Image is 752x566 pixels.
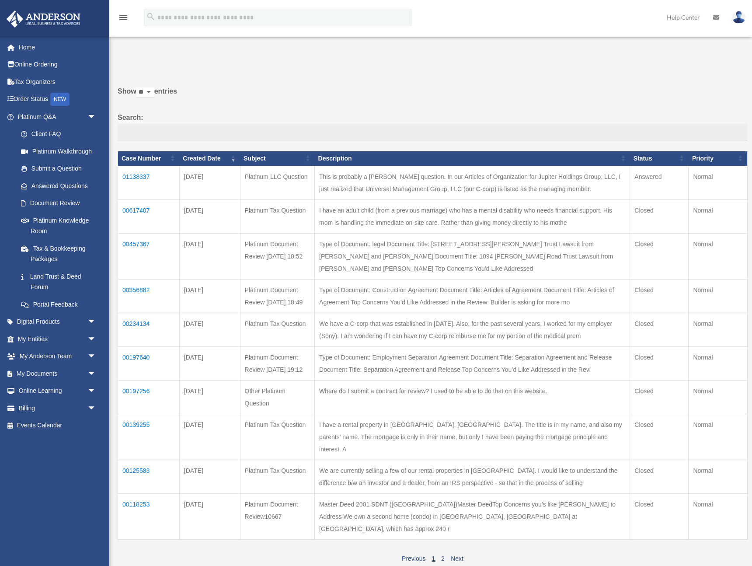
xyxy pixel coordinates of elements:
[118,151,180,166] th: Case Number: activate to sort column ascending
[315,151,630,166] th: Description: activate to sort column ascending
[240,313,314,346] td: Platinum Tax Question
[179,460,240,493] td: [DATE]
[315,414,630,460] td: I have a rental property in [GEOGRAPHIC_DATA], [GEOGRAPHIC_DATA]. The title is in my name, and al...
[6,91,109,108] a: Order StatusNEW
[146,12,156,21] i: search
[6,399,109,417] a: Billingarrow_drop_down
[179,380,240,414] td: [DATE]
[87,365,105,383] span: arrow_drop_down
[12,126,105,143] a: Client FAQ
[179,493,240,540] td: [DATE]
[6,348,109,365] a: My Anderson Teamarrow_drop_down
[240,460,314,493] td: Platinum Tax Question
[118,380,180,414] td: 00197256
[689,151,748,166] th: Priority: activate to sort column ascending
[118,493,180,540] td: 00118253
[689,346,748,380] td: Normal
[87,399,105,417] span: arrow_drop_down
[689,233,748,279] td: Normal
[12,296,105,313] a: Portal Feedback
[179,414,240,460] td: [DATE]
[50,93,70,106] div: NEW
[630,313,689,346] td: Closed
[630,199,689,233] td: Closed
[451,555,463,562] a: Next
[136,87,154,98] select: Showentries
[12,268,105,296] a: Land Trust & Deed Forum
[689,279,748,313] td: Normal
[315,346,630,380] td: Type of Document: Employment Separation Agreement Document Title: Separation Agreement and Releas...
[240,233,314,279] td: Platinum Document Review [DATE] 10:52
[12,177,101,195] a: Answered Questions
[118,85,748,106] label: Show entries
[240,380,314,414] td: Other Platinum Question
[6,382,109,400] a: Online Learningarrow_drop_down
[87,313,105,331] span: arrow_drop_down
[630,279,689,313] td: Closed
[240,166,314,199] td: Platinum LLC Question
[315,233,630,279] td: Type of Document: legal Document Title: [STREET_ADDRESS][PERSON_NAME] Trust Lawsuit from [PERSON_...
[689,493,748,540] td: Normal
[689,166,748,199] td: Normal
[240,346,314,380] td: Platinum Document Review [DATE] 19:12
[6,365,109,382] a: My Documentsarrow_drop_down
[240,199,314,233] td: Platinum Tax Question
[179,346,240,380] td: [DATE]
[87,330,105,348] span: arrow_drop_down
[12,143,105,160] a: Platinum Walkthrough
[6,73,109,91] a: Tax Organizers
[118,166,180,199] td: 01138337
[315,279,630,313] td: Type of Document: Construction Agreement Document Title: Articles of Agreement Document Title: Ar...
[689,414,748,460] td: Normal
[179,199,240,233] td: [DATE]
[179,233,240,279] td: [DATE]
[118,233,180,279] td: 00457367
[240,279,314,313] td: Platinum Document Review [DATE] 18:49
[87,382,105,400] span: arrow_drop_down
[315,493,630,540] td: Master Deed 2001 SDNT ([GEOGRAPHIC_DATA])Master DeedTop Concerns you's like [PERSON_NAME] to Addr...
[6,108,105,126] a: Platinum Q&Aarrow_drop_down
[6,38,109,56] a: Home
[630,493,689,540] td: Closed
[12,195,105,212] a: Document Review
[179,151,240,166] th: Created Date: activate to sort column ascending
[240,151,314,166] th: Subject: activate to sort column ascending
[732,11,745,24] img: User Pic
[315,460,630,493] td: We are currently selling a few of our rental properties in [GEOGRAPHIC_DATA]. I would like to und...
[315,380,630,414] td: Where do I submit a contract for review? I used to be able to do that on this website.
[689,199,748,233] td: Normal
[6,56,109,73] a: Online Ordering
[4,10,83,28] img: Anderson Advisors Platinum Portal
[118,124,748,140] input: Search:
[315,166,630,199] td: This is probably a [PERSON_NAME] question. In our Articles of Organization for Jupiter Holdings G...
[315,313,630,346] td: We have a C-corp that was established in [DATE]. Also, for the past several years, I worked for m...
[441,555,445,562] a: 2
[689,460,748,493] td: Normal
[118,313,180,346] td: 00234134
[118,279,180,313] td: 00356882
[630,380,689,414] td: Closed
[118,112,748,140] label: Search:
[12,240,105,268] a: Tax & Bookkeeping Packages
[6,417,109,434] a: Events Calendar
[118,414,180,460] td: 00139255
[630,460,689,493] td: Closed
[402,555,425,562] a: Previous
[630,233,689,279] td: Closed
[630,151,689,166] th: Status: activate to sort column ascending
[179,166,240,199] td: [DATE]
[118,15,129,23] a: menu
[118,199,180,233] td: 00617407
[630,414,689,460] td: Closed
[118,460,180,493] td: 00125583
[689,380,748,414] td: Normal
[432,555,435,562] a: 1
[6,313,109,331] a: Digital Productsarrow_drop_down
[6,330,109,348] a: My Entitiesarrow_drop_down
[87,348,105,366] span: arrow_drop_down
[179,313,240,346] td: [DATE]
[240,493,314,540] td: Platinum Document Review10667
[630,166,689,199] td: Answered
[12,212,105,240] a: Platinum Knowledge Room
[315,199,630,233] td: I have an adult child (from a previous marriage) who has a mental disability who needs financial ...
